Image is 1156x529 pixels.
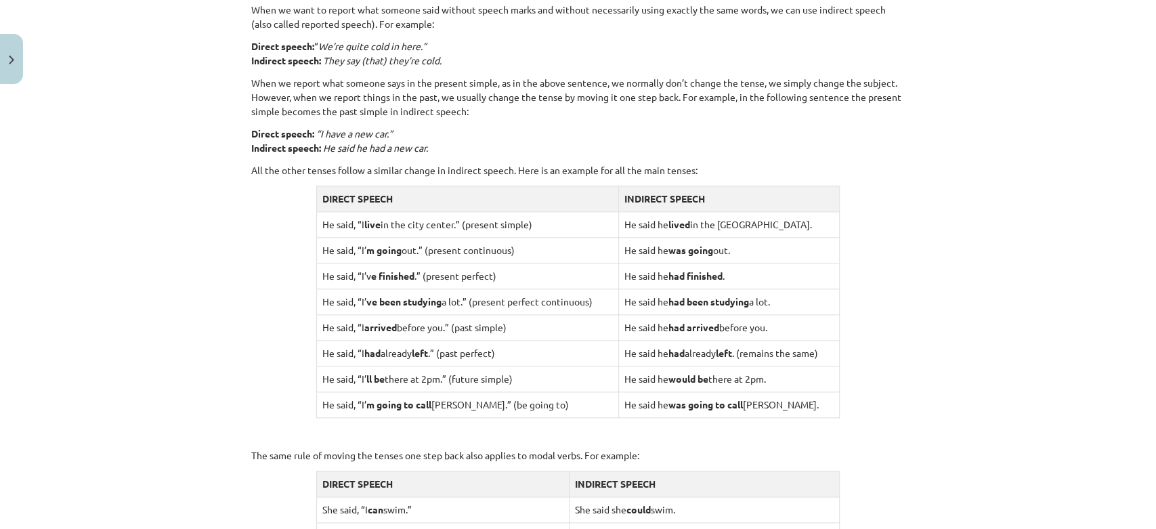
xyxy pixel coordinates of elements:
em: They say (that) they’re cold. [323,54,442,66]
p: The same rule of moving the tenses one step back also applies to modal verbs. For example: [251,448,905,463]
td: He said, “I in the city center.” (present simple) [317,211,619,237]
strong: had [668,347,685,359]
strong: had been studying [668,295,749,308]
strong: had finished [668,270,723,282]
strong: had arrived [668,321,719,333]
strong: m going [366,244,402,256]
strong: left [716,347,732,359]
p: All the other tenses follow a similar change in indirect speech. Here is an example for all the m... [251,163,905,177]
td: He said he out. [619,237,840,263]
strong: can [368,503,383,515]
em: “I have a new car.” [316,127,393,140]
strong: arrived [364,321,397,333]
strong: Direct speech: [251,127,314,140]
td: He said, “I already .” (past perfect) [317,340,619,366]
img: icon-close-lesson-0947bae3869378f0d4975bcd49f059093ad1ed9edebbc8119c70593378902aed.svg [9,56,14,64]
strong: ve been studying [366,295,442,308]
em: We’re quite cold in here.” [318,40,427,52]
strong: lived [668,218,690,230]
strong: live [364,218,381,230]
td: INDIRECT SPEECH [619,186,840,211]
td: DIRECT SPEECH [317,471,570,496]
strong: was going to call [668,398,743,410]
p: When we report what someone says in the present simple, as in the above sentence, we normally don... [251,76,905,119]
em: He said he had a new car. [323,142,428,154]
p: “ [251,39,905,68]
strong: Indirect speech: [251,142,321,154]
td: He said he already . (remains the same) [619,340,840,366]
strong: could [626,503,651,515]
td: He said he before you. [619,314,840,340]
strong: was going [668,244,713,256]
td: He said, “I’ a lot.” (present perfect continuous) [317,289,619,314]
p: When we want to report what someone said without speech marks and without necessarily using exact... [251,3,905,31]
td: He said he [PERSON_NAME]. [619,392,840,417]
td: He said he there at 2pm. [619,366,840,392]
strong: Indirect speech: [251,54,321,66]
strong: m going to call [366,398,431,410]
strong: would be [668,373,708,385]
td: She said, “I swim.” [317,496,570,522]
td: INDIRECT SPEECH [570,471,840,496]
td: He said, “I’ there at 2pm.” (future simple) [317,366,619,392]
strong: Direct speech: [251,40,314,52]
td: He said he a lot. [619,289,840,314]
td: He said, “I’ out.” (present continuous) [317,237,619,263]
strong: had [364,347,381,359]
td: DIRECT SPEECH [317,186,619,211]
strong: ll be [366,373,385,385]
td: He said, “I’ [PERSON_NAME].” (be going to) [317,392,619,417]
td: He said he in the [GEOGRAPHIC_DATA]. [619,211,840,237]
td: He said, “I’v .” (present perfect) [317,263,619,289]
td: He said he . [619,263,840,289]
td: She said she swim. [570,496,840,522]
strong: e finished [371,270,414,282]
td: He said, “I before you.” (past simple) [317,314,619,340]
strong: left [412,347,428,359]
